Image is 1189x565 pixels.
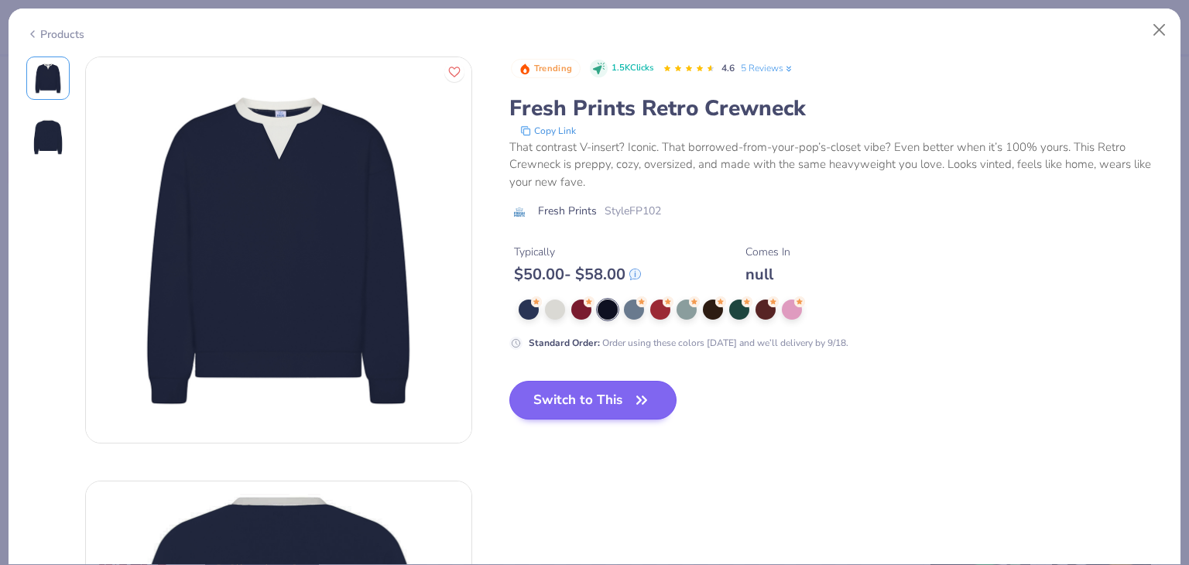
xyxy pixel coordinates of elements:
[86,57,471,443] img: Front
[29,118,67,156] img: Back
[721,62,735,74] span: 4.6
[519,63,531,75] img: Trending sort
[529,337,600,349] strong: Standard Order :
[745,265,790,284] div: null
[514,265,641,284] div: $ 50.00 - $ 58.00
[509,94,1163,123] div: Fresh Prints Retro Crewneck
[605,203,661,219] span: Style FP102
[511,59,581,79] button: Badge Button
[509,206,530,218] img: brand logo
[534,64,572,73] span: Trending
[741,61,794,75] a: 5 Reviews
[663,56,715,81] div: 4.6 Stars
[444,62,464,82] button: Like
[538,203,597,219] span: Fresh Prints
[1145,15,1174,45] button: Close
[509,139,1163,191] div: That contrast V-insert? Iconic. That borrowed-from-your-pop’s-closet vibe? Even better when it’s ...
[745,244,790,260] div: Comes In
[516,123,581,139] button: copy to clipboard
[26,26,84,43] div: Products
[529,336,848,350] div: Order using these colors [DATE] and we’ll delivery by 9/18.
[509,381,677,419] button: Switch to This
[612,62,653,75] span: 1.5K Clicks
[514,244,641,260] div: Typically
[29,60,67,97] img: Front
